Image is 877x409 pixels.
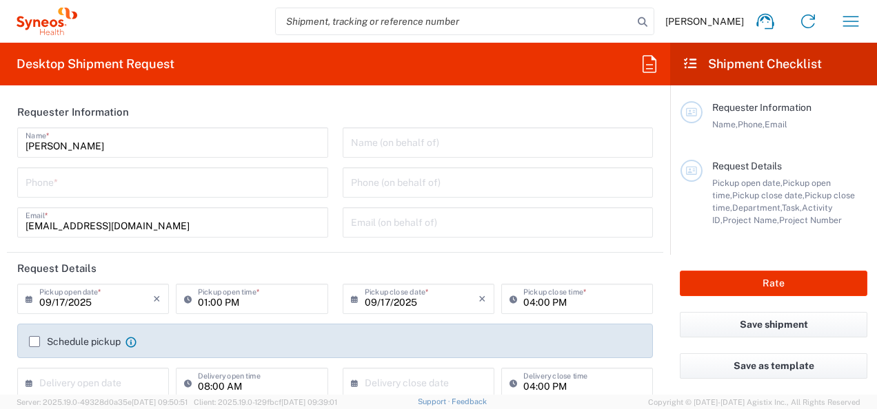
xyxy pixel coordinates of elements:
[712,119,738,129] span: Name,
[712,160,782,171] span: Request Details
[17,262,97,275] h2: Request Details
[281,398,337,406] span: [DATE] 09:39:01
[680,312,867,337] button: Save shipment
[683,56,822,72] h2: Shipment Checklist
[712,178,783,188] span: Pickup open date,
[452,397,487,406] a: Feedback
[17,105,129,119] h2: Requester Information
[478,288,486,310] i: ×
[723,215,779,225] span: Project Name,
[17,56,174,72] h2: Desktop Shipment Request
[782,202,802,213] span: Task,
[712,102,812,113] span: Requester Information
[680,353,867,379] button: Save as template
[732,202,782,213] span: Department,
[418,397,452,406] a: Support
[648,396,860,408] span: Copyright © [DATE]-[DATE] Agistix Inc., All Rights Reserved
[732,190,805,200] span: Pickup close date,
[276,8,633,34] input: Shipment, tracking or reference number
[765,119,787,129] span: Email
[132,398,188,406] span: [DATE] 09:50:51
[194,398,337,406] span: Client: 2025.19.0-129fbcf
[17,398,188,406] span: Server: 2025.19.0-49328d0a35e
[665,15,744,28] span: [PERSON_NAME]
[153,288,161,310] i: ×
[680,271,867,296] button: Rate
[29,336,121,347] label: Schedule pickup
[738,119,765,129] span: Phone,
[779,215,842,225] span: Project Number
